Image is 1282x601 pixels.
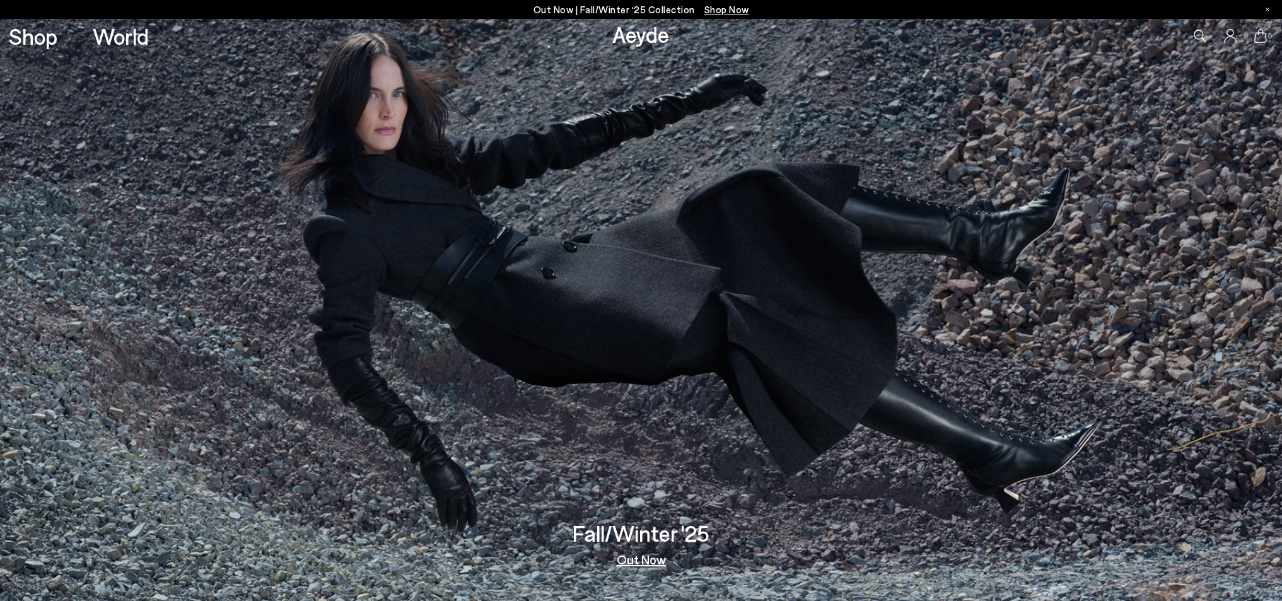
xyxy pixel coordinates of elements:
[9,25,57,47] a: Shop
[617,553,666,566] a: Out Now
[1267,33,1273,40] span: 0
[1254,29,1267,43] a: 0
[93,25,149,47] a: World
[612,21,669,47] a: Aeyde
[533,2,749,18] p: Out Now | Fall/Winter ‘25 Collection
[573,522,709,544] h3: Fall/Winter '25
[704,4,749,15] span: Navigate to /collections/new-in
